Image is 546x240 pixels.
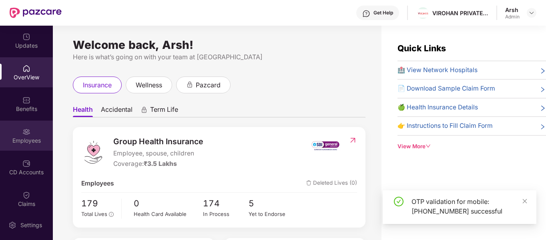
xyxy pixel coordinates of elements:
span: Deleted Lives (0) [306,179,357,188]
div: Here is what’s going on with your team at [GEOGRAPHIC_DATA] [73,52,365,62]
img: svg+xml;base64,PHN2ZyBpZD0iQ2xhaW0iIHhtbG5zPSJodHRwOi8vd3d3LnczLm9yZy8yMDAwL3N2ZyIgd2lkdGg9IjIwIi... [22,191,30,199]
img: svg+xml;base64,PHN2ZyBpZD0iRHJvcGRvd24tMzJ4MzIiIHhtbG5zPSJodHRwOi8vd3d3LnczLm9yZy8yMDAwL3N2ZyIgd2... [528,10,535,16]
div: Arsh [505,6,520,14]
span: Group Health Insurance [113,135,203,148]
span: Quick Links [397,43,446,53]
img: svg+xml;base64,PHN2ZyBpZD0iQmVuZWZpdHMiIHhtbG5zPSJodHRwOi8vd3d3LnczLm9yZy8yMDAwL3N2ZyIgd2lkdGg9Ij... [22,96,30,104]
span: wellness [136,80,162,90]
span: pazcard [196,80,221,90]
img: svg+xml;base64,PHN2ZyBpZD0iSG9tZSIgeG1sbnM9Imh0dHA6Ly93d3cudzMub3JnLzIwMDAvc3ZnIiB3aWR0aD0iMjAiIG... [22,65,30,73]
span: 🍏 Health Insurance Details [397,103,478,112]
span: 5 [249,197,295,210]
span: Employees [81,179,114,188]
span: 📄 Download Sample Claim Form [397,84,495,93]
img: insurerIcon [311,135,341,155]
span: right [540,85,546,93]
img: svg+xml;base64,PHN2ZyBpZD0iRW1wbG95ZWVzIiB4bWxucz0iaHR0cDovL3d3dy53My5vcmcvMjAwMC9zdmciIHdpZHRoPS... [22,128,30,136]
div: Health Card Available [134,210,203,218]
span: right [540,104,546,112]
div: Settings [18,221,44,229]
div: animation [141,106,148,113]
img: New Pazcare Logo [10,8,62,18]
img: svg+xml;base64,PHN2ZyBpZD0iQ0RfQWNjb3VudHMiIGRhdGEtbmFtZT0iQ0QgQWNjb3VudHMiIHhtbG5zPSJodHRwOi8vd3... [22,159,30,167]
span: check-circle [394,197,403,206]
span: Accidental [101,105,132,117]
span: right [540,123,546,131]
img: RedirectIcon [349,136,357,144]
span: ₹3.5 Lakhs [144,160,177,167]
span: 🏥 View Network Hospitals [397,65,478,75]
span: down [426,143,431,149]
div: Admin [505,14,520,20]
span: Employee, spouse, children [113,149,203,158]
span: Term Life [150,105,178,117]
span: 179 [81,197,116,210]
img: svg+xml;base64,PHN2ZyBpZD0iSGVscC0zMngzMiIgeG1sbnM9Imh0dHA6Ly93d3cudzMub3JnLzIwMDAvc3ZnIiB3aWR0aD... [362,10,370,18]
div: In Process [203,210,249,218]
span: 174 [203,197,249,210]
img: Virohan%20logo%20(1).jpg [417,9,429,18]
div: VIROHAN PRIVATE LIMITED [432,9,488,17]
img: svg+xml;base64,PHN2ZyBpZD0iU2V0dGluZy0yMHgyMCIgeG1sbnM9Imh0dHA6Ly93d3cudzMub3JnLzIwMDAvc3ZnIiB3aW... [8,221,16,229]
span: insurance [83,80,112,90]
span: Health [73,105,93,117]
span: 👉 Instructions to Fill Claim Form [397,121,493,131]
div: Yet to Endorse [249,210,295,218]
div: Get Help [373,10,393,16]
div: View More [397,142,546,151]
div: Coverage: [113,159,203,169]
span: right [540,67,546,75]
img: svg+xml;base64,PHN2ZyBpZD0iVXBkYXRlZCIgeG1sbnM9Imh0dHA6Ly93d3cudzMub3JnLzIwMDAvc3ZnIiB3aWR0aD0iMj... [22,33,30,41]
span: Total Lives [81,211,107,217]
div: Welcome back, Arsh! [73,42,365,48]
span: info-circle [109,212,114,217]
span: close [522,198,528,204]
img: deleteIcon [306,180,311,186]
div: OTP validation for mobile: [PHONE_NUMBER] successful [412,197,527,216]
div: animation [186,81,193,88]
span: 0 [134,197,203,210]
img: logo [81,140,105,164]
